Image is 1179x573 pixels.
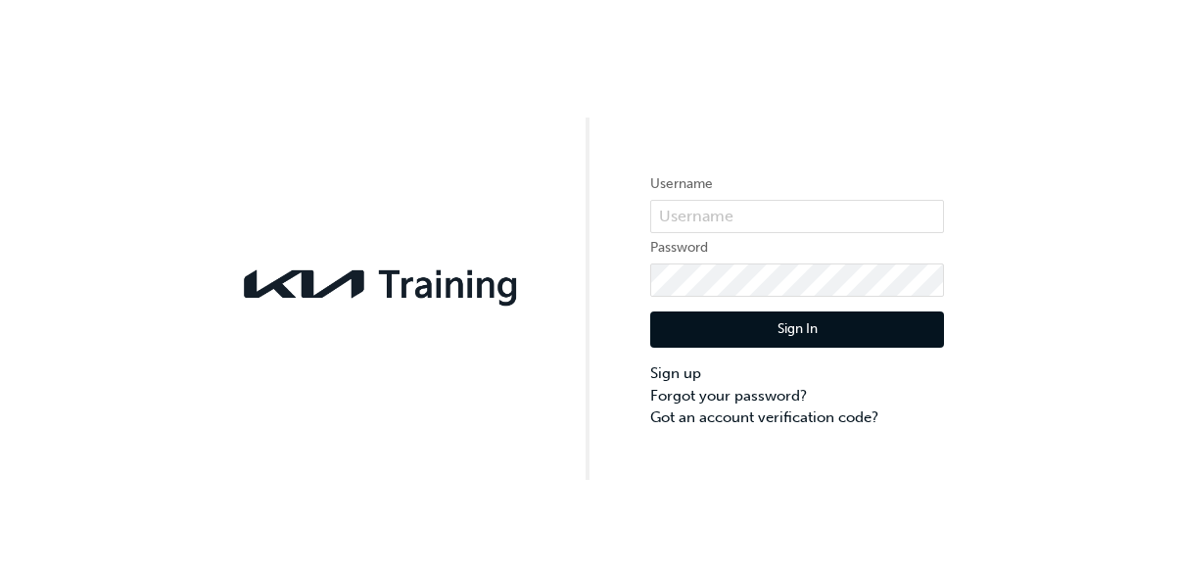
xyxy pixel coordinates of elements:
label: Username [650,172,944,196]
a: Sign up [650,362,944,385]
label: Password [650,236,944,260]
a: Got an account verification code? [650,406,944,429]
a: Forgot your password? [650,385,944,407]
input: Username [650,200,944,233]
img: kia-training [235,258,529,310]
button: Sign In [650,311,944,349]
